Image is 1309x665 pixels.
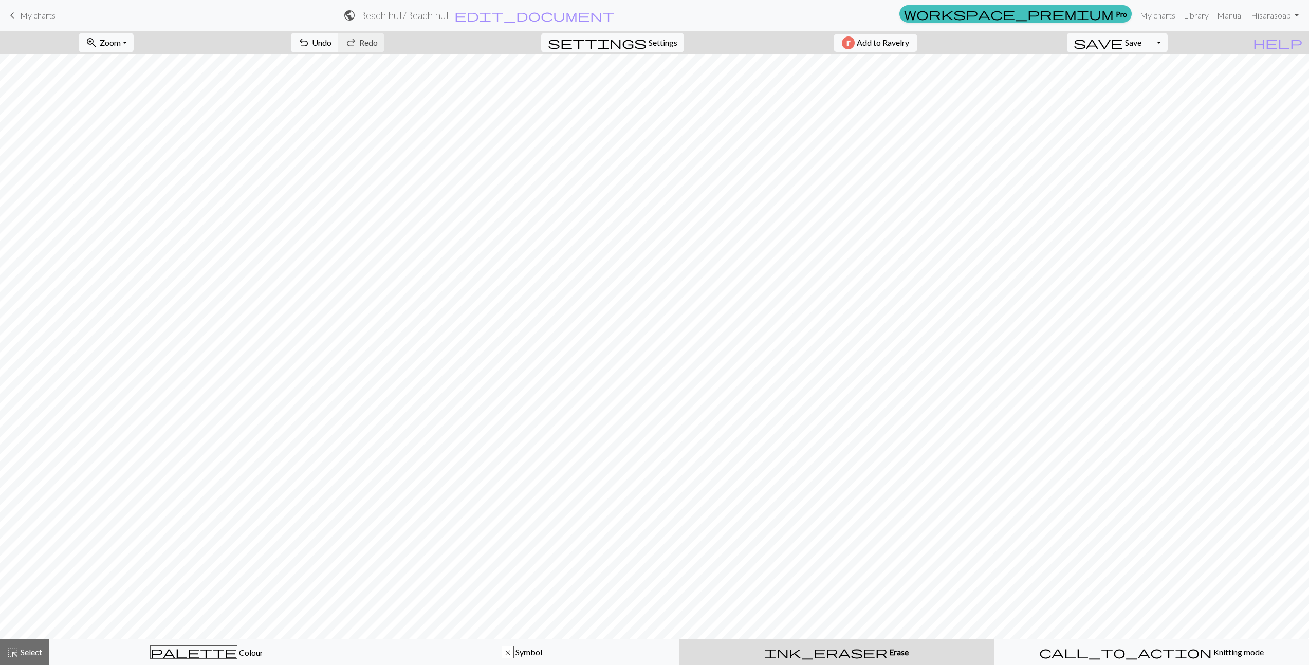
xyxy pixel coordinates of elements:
[454,8,615,23] span: edit_document
[1212,647,1264,657] span: Knitting mode
[298,35,310,50] span: undo
[764,645,888,659] span: ink_eraser
[49,639,364,665] button: Colour
[904,7,1114,21] span: workspace_premium
[548,35,647,50] span: settings
[1253,35,1302,50] span: help
[343,8,356,23] span: public
[7,645,19,659] span: highlight_alt
[1074,35,1123,50] span: save
[360,9,450,21] h2: Beach hut / Beach hut
[312,38,331,47] span: Undo
[679,639,994,665] button: Erase
[364,639,679,665] button: x Symbol
[899,5,1132,23] a: Pro
[237,648,263,657] span: Colour
[1136,5,1179,26] a: My charts
[994,639,1309,665] button: Knitting mode
[85,35,98,50] span: zoom_in
[151,645,237,659] span: palette
[502,646,513,659] div: x
[19,647,42,657] span: Select
[100,38,121,47] span: Zoom
[834,34,917,52] button: Add to Ravelry
[79,33,134,52] button: Zoom
[1125,38,1141,47] span: Save
[291,33,339,52] button: Undo
[649,36,677,49] span: Settings
[6,8,19,23] span: keyboard_arrow_left
[888,647,909,657] span: Erase
[6,7,56,24] a: My charts
[1039,645,1212,659] span: call_to_action
[541,33,684,52] button: SettingsSettings
[842,36,855,49] img: Ravelry
[20,10,56,20] span: My charts
[1247,5,1303,26] a: Hisarasoap
[1213,5,1247,26] a: Manual
[1179,5,1213,26] a: Library
[857,36,909,49] span: Add to Ravelry
[514,647,542,657] span: Symbol
[548,36,647,49] i: Settings
[1067,33,1149,52] button: Save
